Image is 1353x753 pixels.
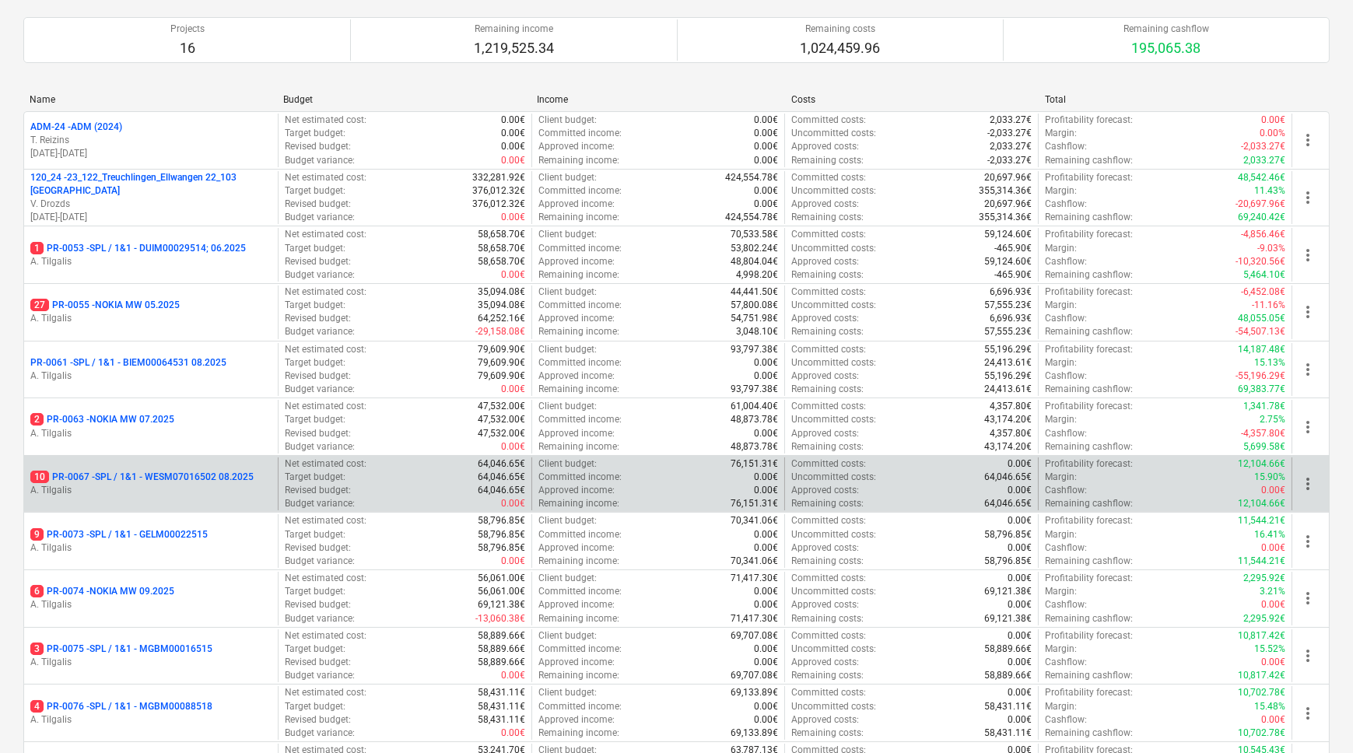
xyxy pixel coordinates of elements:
[285,343,366,356] p: Net estimated cost :
[538,114,597,127] p: Client budget :
[30,413,272,440] div: 2PR-0063 -NOKIA MW 07.2025A. Tilgalis
[1243,440,1285,454] p: 5,699.58€
[990,400,1032,413] p: 4,357.80€
[30,94,271,105] div: Name
[472,198,525,211] p: 376,012.32€
[538,471,622,484] p: Committed income :
[791,457,866,471] p: Committed costs :
[478,343,525,356] p: 79,609.90€
[30,471,49,483] span: 10
[754,356,778,369] p: 0.00€
[791,514,866,527] p: Committed costs :
[731,255,778,268] p: 48,804.04€
[1254,184,1285,198] p: 11.43%
[478,427,525,440] p: 47,532.00€
[30,528,44,541] span: 9
[754,369,778,383] p: 0.00€
[538,228,597,241] p: Client budget :
[1008,484,1032,497] p: 0.00€
[1045,440,1133,454] p: Remaining cashflow :
[478,242,525,255] p: 58,658.70€
[1045,94,1286,105] div: Total
[538,514,597,527] p: Client budget :
[754,140,778,153] p: 0.00€
[1238,514,1285,527] p: 11,544.21€
[30,471,272,497] div: 10PR-0067 -SPL / 1&1 - WESM07016502 08.2025A. Tilgalis
[285,484,351,497] p: Revised budget :
[30,356,272,383] div: PR-0061 -SPL / 1&1 - BIEM00064531 08.2025A. Tilgalis
[1299,303,1317,321] span: more_vert
[285,413,345,426] p: Target budget :
[736,268,778,282] p: 4,998.20€
[538,427,615,440] p: Approved income :
[30,643,44,655] span: 3
[475,325,525,338] p: -29,158.08€
[1045,427,1087,440] p: Cashflow :
[538,198,615,211] p: Approved income :
[478,255,525,268] p: 58,658.70€
[538,140,615,153] p: Approved income :
[501,440,525,454] p: 0.00€
[478,457,525,471] p: 64,046.65€
[478,312,525,325] p: 64,252.16€
[984,343,1032,356] p: 55,196.29€
[731,312,778,325] p: 54,751.98€
[754,127,778,140] p: 0.00€
[30,713,272,727] p: A. Tilgalis
[791,484,859,497] p: Approved costs :
[1045,497,1133,510] p: Remaining cashflow :
[1045,127,1077,140] p: Margin :
[754,154,778,167] p: 0.00€
[791,440,864,454] p: Remaining costs :
[1299,360,1317,379] span: more_vert
[30,427,272,440] p: A. Tilgalis
[285,471,345,484] p: Target budget :
[791,94,1032,105] div: Costs
[791,312,859,325] p: Approved costs :
[1045,312,1087,325] p: Cashflow :
[285,255,351,268] p: Revised budget :
[285,400,366,413] p: Net estimated cost :
[478,471,525,484] p: 64,046.65€
[731,514,778,527] p: 70,341.06€
[30,147,272,160] p: [DATE] - [DATE]
[1254,471,1285,484] p: 15.90%
[791,154,864,167] p: Remaining costs :
[791,427,859,440] p: Approved costs :
[478,400,525,413] p: 47,532.00€
[731,497,778,510] p: 76,151.31€
[1045,356,1077,369] p: Margin :
[538,343,597,356] p: Client budget :
[1260,127,1285,140] p: 0.00%
[984,383,1032,396] p: 24,413.61€
[1045,325,1133,338] p: Remaining cashflow :
[30,171,272,198] p: 120_24 - 23_122_Treuchlingen_Ellwangen 22_103 [GEOGRAPHIC_DATA]
[1299,475,1317,493] span: more_vert
[987,127,1032,140] p: -2,033.27€
[538,154,619,167] p: Remaining income :
[800,39,880,58] p: 1,024,459.96
[984,497,1032,510] p: 64,046.65€
[538,356,622,369] p: Committed income :
[538,171,597,184] p: Client budget :
[754,427,778,440] p: 0.00€
[1299,131,1317,149] span: more_vert
[501,140,525,153] p: 0.00€
[285,440,355,454] p: Budget variance :
[1260,413,1285,426] p: 2.75%
[1045,255,1087,268] p: Cashflow :
[987,154,1032,167] p: -2,033.27€
[30,299,272,325] div: 27PR-0055 -NOKIA MW 05.2025A. Tilgalis
[285,198,351,211] p: Revised budget :
[478,299,525,312] p: 35,094.08€
[30,700,44,713] span: 4
[478,413,525,426] p: 47,532.00€
[791,343,866,356] p: Committed costs :
[30,484,272,497] p: A. Tilgalis
[1236,255,1285,268] p: -10,320.56€
[285,242,345,255] p: Target budget :
[984,440,1032,454] p: 43,174.20€
[30,211,272,224] p: [DATE] - [DATE]
[1241,285,1285,299] p: -6,452.08€
[1045,140,1087,153] p: Cashflow :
